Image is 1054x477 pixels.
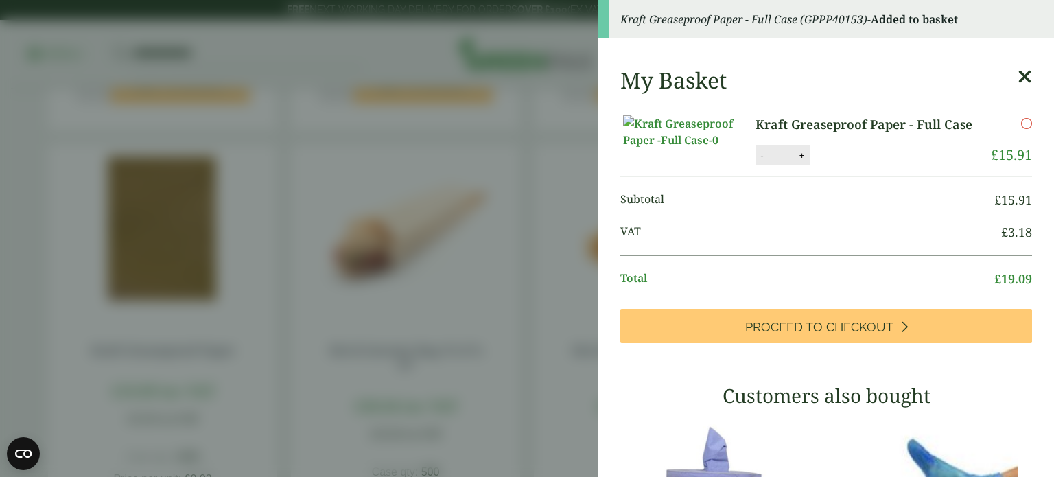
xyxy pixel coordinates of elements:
[991,146,1032,164] bdi: 15.91
[994,270,1001,287] span: £
[620,270,994,288] span: Total
[1001,224,1032,240] bdi: 3.18
[994,191,1001,208] span: £
[756,115,981,134] a: Kraft Greaseproof Paper - Full Case
[620,384,1032,408] h3: Customers also bought
[871,12,958,27] strong: Added to basket
[1001,224,1008,240] span: £
[623,115,747,148] img: Kraft Greaseproof Paper -Full Case-0
[620,12,867,27] em: Kraft Greaseproof Paper - Full Case (GPPP40153)
[7,437,40,470] button: Open CMP widget
[745,320,893,335] span: Proceed to Checkout
[620,191,994,209] span: Subtotal
[620,309,1032,343] a: Proceed to Checkout
[1021,115,1032,132] a: Remove this item
[994,191,1032,208] bdi: 15.91
[620,67,727,93] h2: My Basket
[756,150,767,161] button: -
[994,270,1032,287] bdi: 19.09
[991,146,998,164] span: £
[620,223,1001,242] span: VAT
[795,150,809,161] button: +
